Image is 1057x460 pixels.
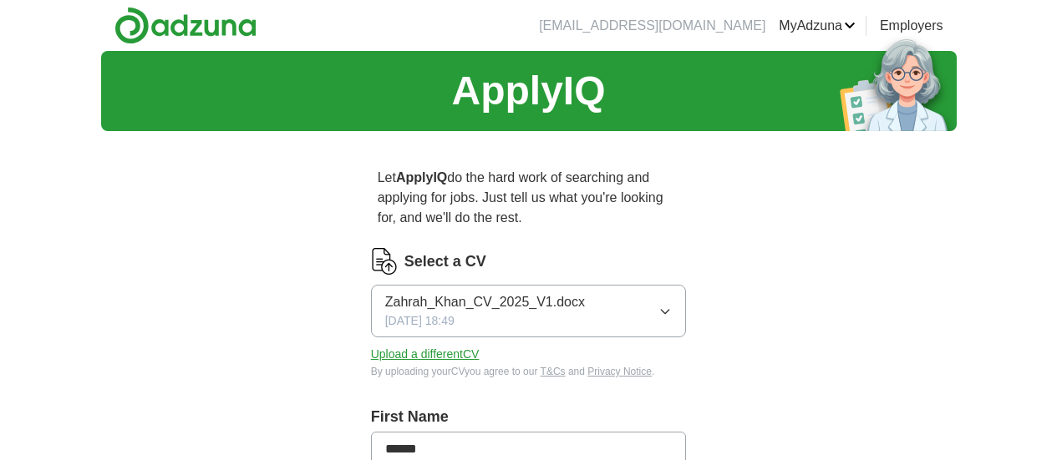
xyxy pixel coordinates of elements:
button: Upload a differentCV [371,346,480,363]
strong: ApplyIQ [396,170,447,185]
img: Adzuna logo [114,7,257,44]
a: T&Cs [541,366,566,377]
label: Select a CV [404,250,486,273]
p: Let do the hard work of searching and applying for jobs. Just tell us what you're looking for, an... [371,161,687,235]
img: CV Icon [371,248,398,275]
a: Privacy Notice [587,366,652,377]
span: Zahrah_Khan_CV_2025_V1.docx [385,292,585,312]
li: [EMAIL_ADDRESS][DOMAIN_NAME] [539,16,765,36]
a: Employers [880,16,943,36]
h1: ApplyIQ [451,61,605,121]
a: MyAdzuna [779,16,856,36]
button: Zahrah_Khan_CV_2025_V1.docx[DATE] 18:49 [371,285,687,337]
span: [DATE] 18:49 [385,312,455,330]
label: First Name [371,406,687,428]
div: By uploading your CV you agree to our and . [371,364,687,379]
